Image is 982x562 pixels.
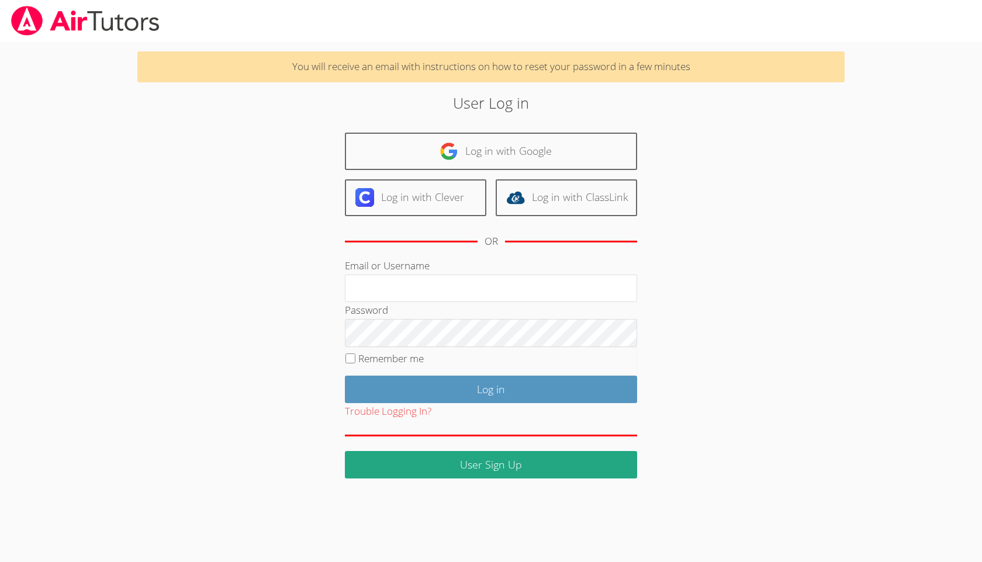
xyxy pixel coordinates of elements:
[358,352,424,365] label: Remember me
[506,188,525,207] img: classlink-logo-d6bb404cc1216ec64c9a2012d9dc4662098be43eaf13dc465df04b49fa7ab582.svg
[345,403,431,420] button: Trouble Logging In?
[345,376,637,403] input: Log in
[355,188,374,207] img: clever-logo-6eab21bc6e7a338710f1a6ff85c0baf02591cd810cc4098c63d3a4b26e2feb20.svg
[226,92,756,114] h2: User Log in
[440,142,458,161] img: google-logo-50288ca7cdecda66e5e0955fdab243c47b7ad437acaf1139b6f446037453330a.svg
[345,303,388,317] label: Password
[496,179,637,216] a: Log in with ClassLink
[345,259,430,272] label: Email or Username
[345,179,486,216] a: Log in with Clever
[137,51,845,82] p: You will receive an email with instructions on how to reset your password in a few minutes
[345,133,637,169] a: Log in with Google
[345,451,637,478] a: User Sign Up
[10,6,161,36] img: airtutors_banner-c4298cdbf04f3fff15de1276eac7730deb9818008684d7c2e4769d2f7ddbe033.png
[485,233,498,250] div: OR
